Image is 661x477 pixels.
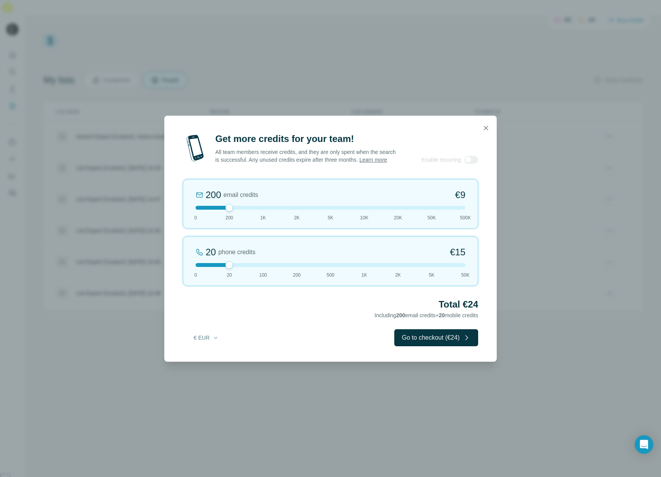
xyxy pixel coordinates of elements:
span: email credits [223,190,258,200]
a: Learn more [359,157,387,163]
span: 1K [260,214,266,221]
span: 200 [225,214,233,221]
span: phone credits [218,248,256,257]
h2: Total €24 [183,298,478,311]
div: 200 [206,189,221,201]
span: 20 [227,272,232,279]
button: Go to checkout (€24) [394,329,478,346]
span: 5K [328,214,334,221]
span: 200 [293,272,301,279]
span: Including email credits + mobile credits [375,312,478,318]
button: € EUR [188,331,224,345]
span: 50K [428,214,436,221]
span: 0 [194,214,197,221]
span: €9 [455,189,465,201]
span: Enable recurring [421,156,461,164]
span: 1K [361,272,367,279]
div: Open Intercom Messenger [635,435,653,454]
span: 500K [460,214,471,221]
span: 5K [429,272,434,279]
span: 2K [395,272,401,279]
p: All team members receive credits, and they are only spent when the search is successful. Any unus... [215,148,397,164]
span: 50K [461,272,469,279]
span: 500 [327,272,334,279]
span: 100 [259,272,267,279]
span: 2K [294,214,300,221]
span: 200 [396,312,405,318]
span: 10K [360,214,368,221]
div: 20 [206,246,216,258]
span: €15 [450,246,465,258]
span: 0 [194,272,197,279]
span: 20K [394,214,402,221]
img: mobile-phone [183,133,208,164]
span: 20 [439,312,445,318]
